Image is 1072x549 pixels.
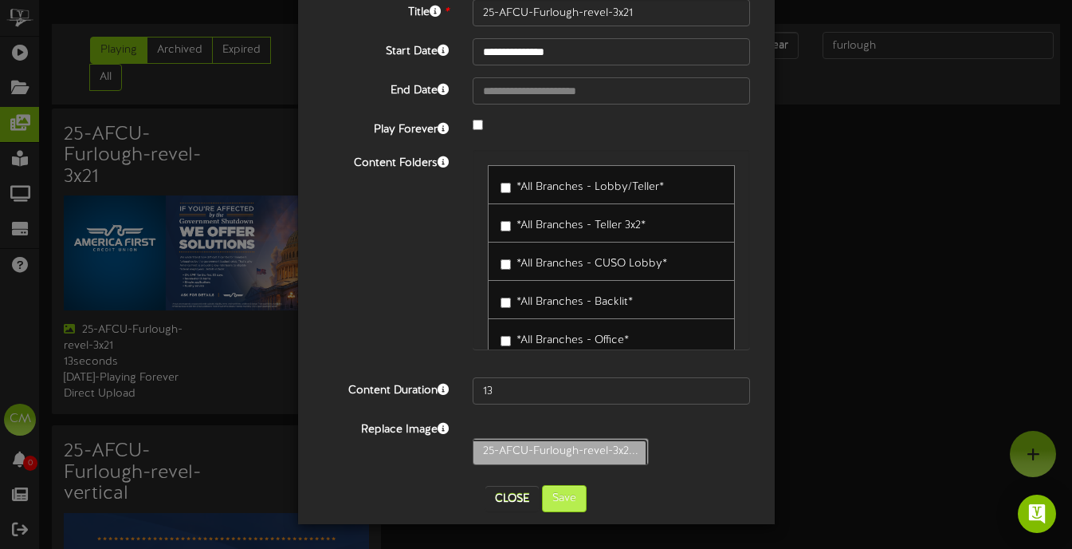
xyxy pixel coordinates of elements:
label: Content Duration [310,377,461,399]
input: *All Branches - Lobby/Teller* [501,183,511,193]
span: *All Branches - CUSO Lobby* [516,258,667,270]
label: Play Forever [310,117,461,138]
label: Start Date [310,38,461,60]
div: Open Intercom Messenger [1018,495,1056,533]
input: *All Branches - Office* [501,336,511,346]
span: *All Branches - Office* [516,334,629,346]
label: Replace Image [310,417,461,438]
label: End Date [310,77,461,99]
span: *All Branches - Teller 3x2* [516,219,646,231]
span: *All Branches - Backlit* [516,296,633,308]
input: *All Branches - Backlit* [501,298,511,308]
input: *All Branches - Teller 3x2* [501,221,511,231]
input: 15 [473,377,751,405]
button: Close [485,486,539,511]
label: Content Folders [310,150,461,172]
button: Save [542,485,587,512]
span: *All Branches - Lobby/Teller* [516,181,664,193]
input: *All Branches - CUSO Lobby* [501,259,511,270]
